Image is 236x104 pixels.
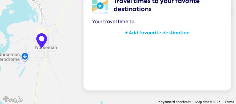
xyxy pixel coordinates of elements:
[2,95,24,104] img: Google
[92,19,223,25] p: Your travel time to
[225,100,234,104] a: Terms (opens in new tab)
[92,29,223,36] p: + Add favourite destination
[2,95,24,104] a: Open this area in Google Maps (opens a new window)
[195,100,221,104] span: Map data ©2025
